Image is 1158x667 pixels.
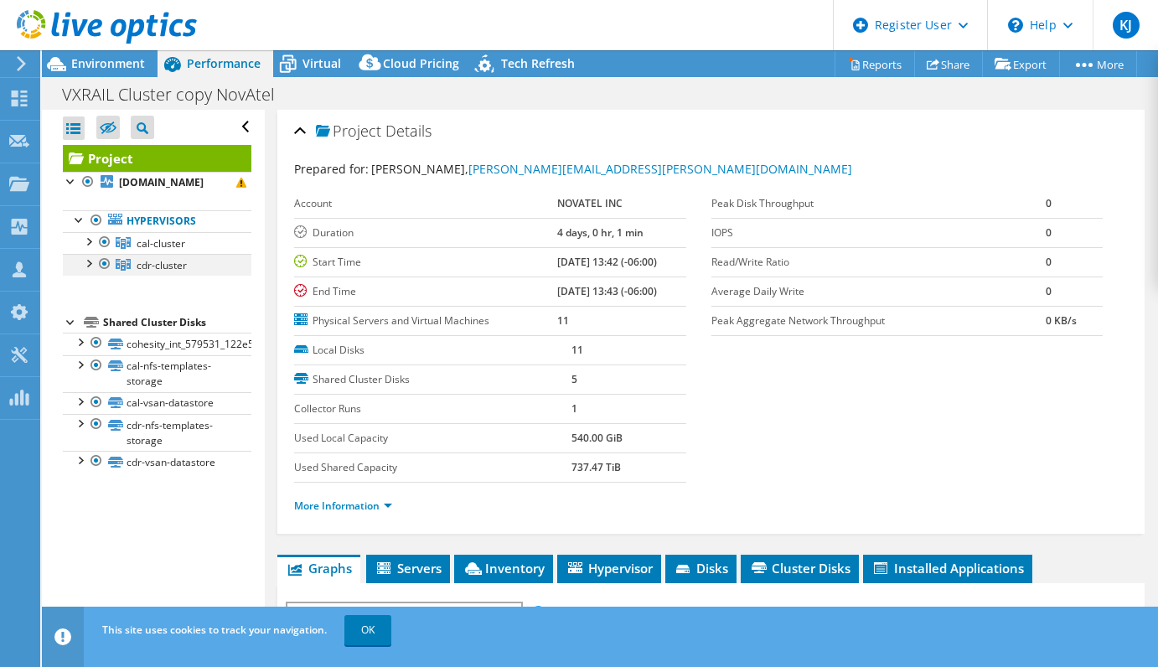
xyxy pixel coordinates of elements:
[294,430,571,447] label: Used Local Capacity
[375,560,442,577] span: Servers
[63,392,251,414] a: cal-vsan-datastore
[1046,313,1077,328] b: 0 KB/s
[835,51,915,77] a: Reports
[294,459,571,476] label: Used Shared Capacity
[571,460,621,474] b: 737.47 TiB
[1059,51,1137,77] a: More
[344,615,391,645] a: OK
[294,401,571,417] label: Collector Runs
[302,55,341,71] span: Virtual
[63,172,251,194] a: [DOMAIN_NAME]
[557,313,569,328] b: 11
[566,560,653,577] span: Hypervisor
[137,236,185,251] span: cal-cluster
[557,284,657,298] b: [DATE] 13:43 (-06:00)
[1113,12,1140,39] span: KJ
[63,254,251,276] a: cdr-cluster
[383,55,459,71] span: Cloud Pricing
[557,255,657,269] b: [DATE] 13:42 (-06:00)
[63,232,251,254] a: cal-cluster
[316,123,381,140] span: Project
[294,195,557,212] label: Account
[711,195,1046,212] label: Peak Disk Throughput
[571,431,623,445] b: 540.00 GiB
[63,145,251,172] a: Project
[871,560,1024,577] span: Installed Applications
[674,560,728,577] span: Disks
[1046,225,1052,240] b: 0
[982,51,1060,77] a: Export
[1046,284,1052,298] b: 0
[294,371,571,388] label: Shared Cluster Disks
[63,355,251,392] a: cal-nfs-templates-storage
[1046,255,1052,269] b: 0
[463,560,545,577] span: Inventory
[63,333,251,354] a: cohesity_int_579531_122e5
[711,283,1046,300] label: Average Daily Write
[385,121,432,141] span: Details
[102,623,327,637] span: This site uses cookies to track your navigation.
[296,603,511,623] span: Workload Concentration Bubble
[711,254,1046,271] label: Read/Write Ratio
[294,499,392,513] a: More Information
[63,210,251,232] a: Hypervisors
[63,451,251,473] a: cdr-vsan-datastore
[914,51,983,77] a: Share
[294,161,369,177] label: Prepared for:
[286,560,352,577] span: Graphs
[571,343,583,357] b: 11
[294,254,557,271] label: Start Time
[54,85,301,104] h1: VXRAIL Cluster copy NovAtel
[557,196,623,210] b: NOVATEL INC
[711,225,1046,241] label: IOPS
[294,342,571,359] label: Local Disks
[294,313,557,329] label: Physical Servers and Virtual Machines
[501,55,575,71] span: Tech Refresh
[371,161,852,177] span: [PERSON_NAME],
[294,283,557,300] label: End Time
[294,225,557,241] label: Duration
[63,414,251,451] a: cdr-nfs-templates-storage
[137,258,187,272] span: cdr-cluster
[71,55,145,71] span: Environment
[187,55,261,71] span: Performance
[1008,18,1023,33] svg: \n
[571,401,577,416] b: 1
[711,313,1046,329] label: Peak Aggregate Network Throughput
[1046,196,1052,210] b: 0
[119,175,204,189] b: [DOMAIN_NAME]
[103,313,251,333] div: Shared Cluster Disks
[571,372,577,386] b: 5
[557,225,644,240] b: 4 days, 0 hr, 1 min
[749,560,850,577] span: Cluster Disks
[468,161,852,177] a: [PERSON_NAME][EMAIL_ADDRESS][PERSON_NAME][DOMAIN_NAME]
